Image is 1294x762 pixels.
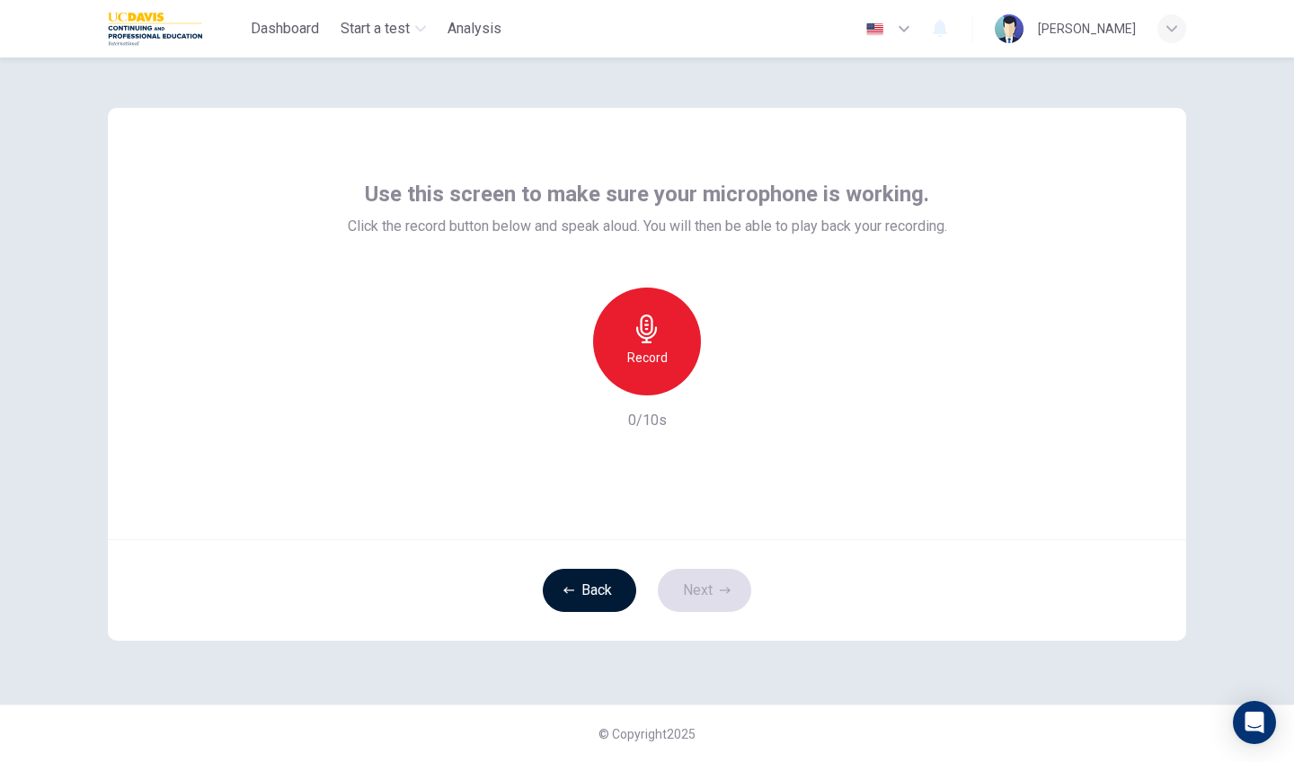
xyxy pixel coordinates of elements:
h6: 0/10s [628,410,667,431]
div: Open Intercom Messenger [1233,701,1276,744]
div: [PERSON_NAME] [1038,18,1136,40]
span: © Copyright 2025 [598,727,696,741]
img: en [864,22,886,36]
span: Click the record button below and speak aloud. You will then be able to play back your recording. [348,216,947,237]
button: Analysis [440,13,509,45]
span: Use this screen to make sure your microphone is working. [365,180,929,208]
img: UC Davis logo [108,11,202,47]
h6: Record [627,347,668,368]
span: Start a test [341,18,410,40]
a: UC Davis logo [108,11,244,47]
button: Back [543,569,636,612]
img: Profile picture [995,14,1024,43]
span: Analysis [448,18,501,40]
button: Record [593,288,701,395]
button: Start a test [333,13,433,45]
span: Dashboard [251,18,319,40]
button: Dashboard [244,13,326,45]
